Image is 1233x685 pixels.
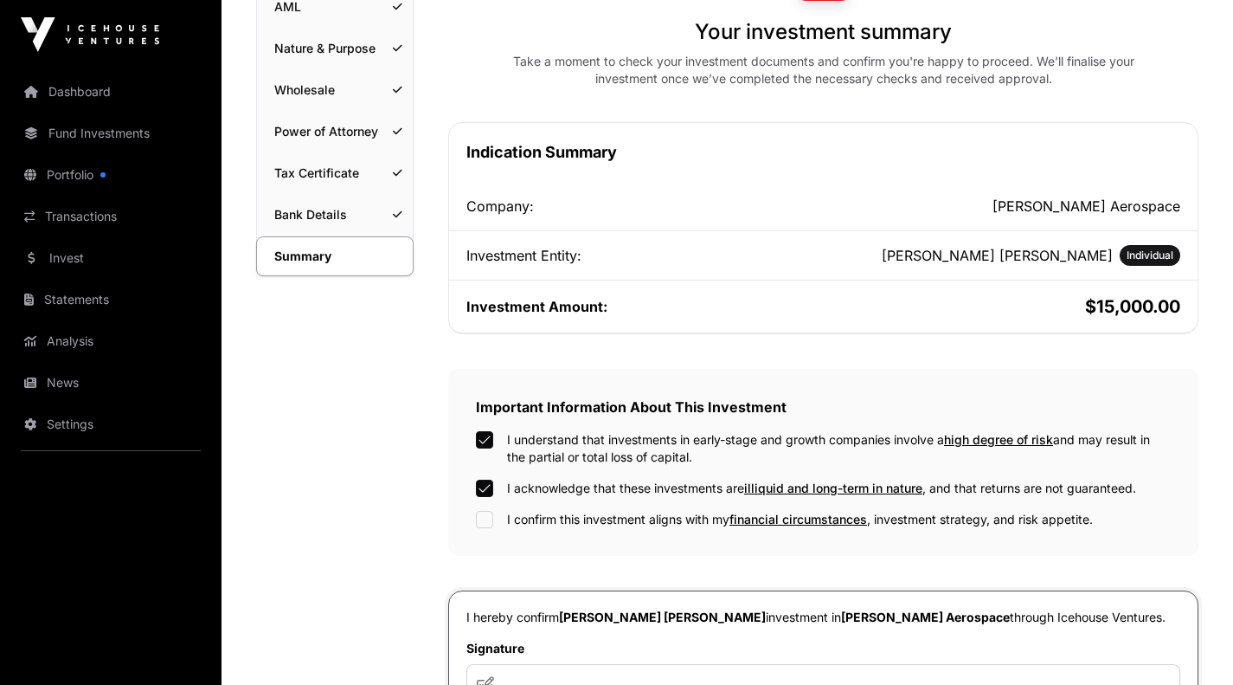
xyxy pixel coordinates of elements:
[944,432,1053,447] span: high degree of risk
[257,154,413,192] a: Tax Certificate
[257,196,413,234] a: Bank Details
[14,364,208,402] a: News
[257,29,413,68] a: Nature & Purpose
[466,640,1180,657] label: Signature
[466,196,820,216] div: Company:
[466,140,1180,165] h1: Indication Summary
[14,73,208,111] a: Dashboard
[476,397,1171,417] h2: Important Information About This Investment
[14,322,208,360] a: Analysis
[466,298,607,315] span: Investment Amount:
[695,18,952,46] h1: Your investment summary
[466,609,1180,626] p: I hereby confirm investment in through Icehouse Ventures.
[507,480,1136,497] label: I acknowledge that these investments are , and that returns are not guaranteed.
[491,53,1156,87] div: Take a moment to check your investment documents and confirm you're happy to proceed. We’ll final...
[841,610,1010,624] span: [PERSON_NAME] Aerospace
[882,245,1113,266] h2: [PERSON_NAME] [PERSON_NAME]
[14,156,208,194] a: Portfolio
[507,511,1093,528] label: I confirm this investment aligns with my , investment strategy, and risk appetite.
[256,236,414,276] a: Summary
[1127,249,1173,262] span: Individual
[14,239,208,277] a: Invest
[1146,602,1233,685] iframe: Chat Widget
[827,196,1181,216] h2: [PERSON_NAME] Aerospace
[744,481,922,495] span: illiquid and long-term in nature
[559,610,766,624] span: [PERSON_NAME] [PERSON_NAME]
[14,281,208,319] a: Statements
[14,114,208,152] a: Fund Investments
[729,512,867,527] span: financial circumstances
[507,431,1171,466] label: I understand that investments in early-stage and growth companies involve a and may result in the...
[466,245,820,266] div: Investment Entity:
[21,17,159,52] img: Icehouse Ventures Logo
[257,71,413,109] a: Wholesale
[14,197,208,236] a: Transactions
[14,405,208,443] a: Settings
[827,294,1181,319] h2: $15,000.00
[257,113,413,151] a: Power of Attorney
